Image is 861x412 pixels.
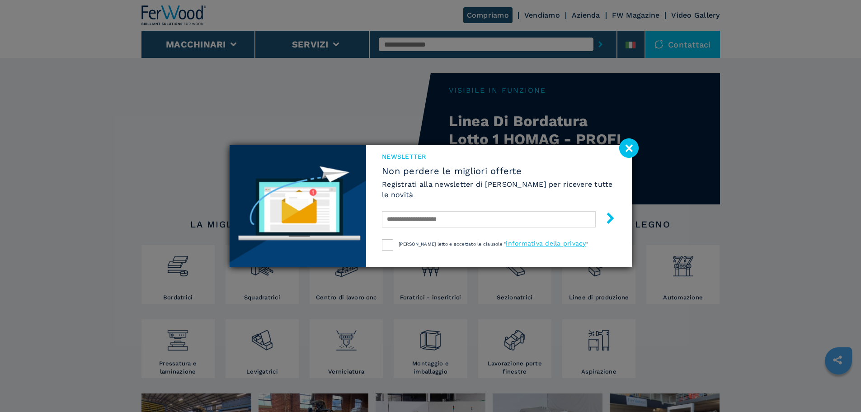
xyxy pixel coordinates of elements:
[382,152,616,161] span: NEWSLETTER
[506,240,586,247] a: informativa della privacy
[586,242,588,246] span: "
[382,179,616,200] h6: Registrati alla newsletter di [PERSON_NAME] per ricevere tutte le novità
[596,209,616,230] button: submit-button
[382,166,616,176] span: Non perdere le migliori offerte
[230,145,367,267] img: Newsletter image
[399,242,506,246] span: [PERSON_NAME] letto e accettato le clausole "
